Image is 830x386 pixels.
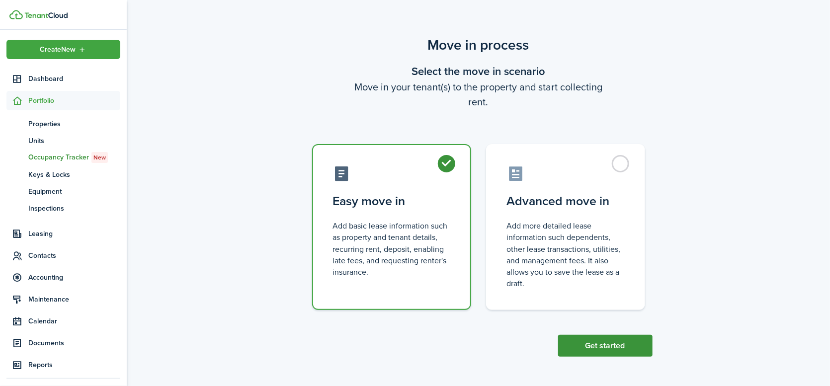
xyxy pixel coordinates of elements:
[305,35,653,56] scenario-title: Move in process
[333,192,450,210] control-radio-card-title: Easy move in
[28,136,120,146] span: Units
[28,119,120,129] span: Properties
[6,69,120,88] a: Dashboard
[305,63,653,79] wizard-step-header-title: Select the move in scenario
[28,360,120,370] span: Reports
[6,115,120,132] a: Properties
[6,166,120,183] a: Keys & Locks
[28,152,120,163] span: Occupancy Tracker
[333,220,450,278] control-radio-card-description: Add basic lease information such as property and tenant details, recurring rent, deposit, enablin...
[6,40,120,59] button: Open menu
[6,149,120,166] a: Occupancy TrackerNew
[507,220,624,289] control-radio-card-description: Add more detailed lease information such dependents, other lease transactions, utilities, and man...
[28,294,120,305] span: Maintenance
[28,169,120,180] span: Keys & Locks
[558,335,653,357] button: Get started
[28,272,120,283] span: Accounting
[507,192,624,210] control-radio-card-title: Advanced move in
[9,10,23,19] img: TenantCloud
[6,132,120,149] a: Units
[6,183,120,200] a: Equipment
[305,79,653,109] wizard-step-header-description: Move in your tenant(s) to the property and start collecting rent.
[28,338,120,348] span: Documents
[28,95,120,106] span: Portfolio
[28,250,120,261] span: Contacts
[40,46,76,53] span: Create New
[6,200,120,217] a: Inspections
[28,316,120,326] span: Calendar
[24,12,68,18] img: TenantCloud
[28,186,120,197] span: Equipment
[93,153,106,162] span: New
[28,203,120,214] span: Inspections
[6,355,120,375] a: Reports
[28,74,120,84] span: Dashboard
[28,229,120,239] span: Leasing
